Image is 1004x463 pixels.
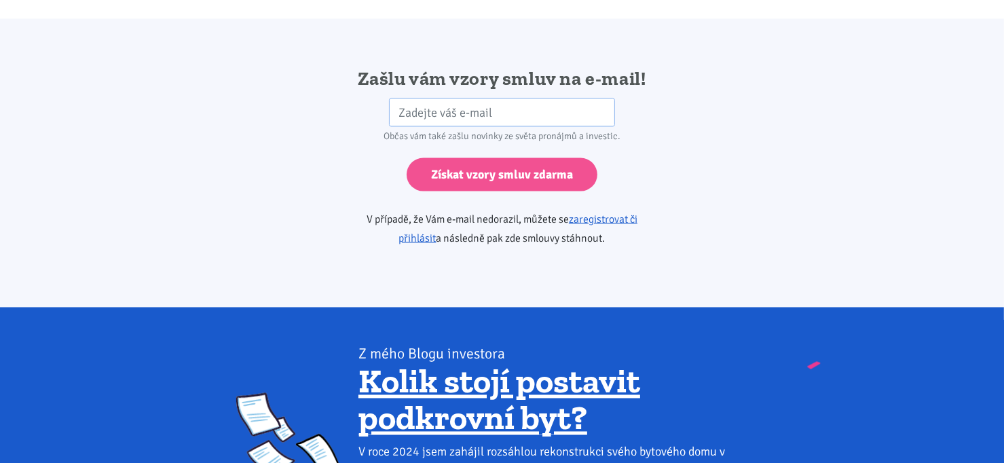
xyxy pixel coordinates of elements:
[358,345,768,364] div: Z mého Blogu investora
[358,361,640,439] a: Kolik stojí postavit podkrovní byt?
[389,98,615,128] input: Zadejte váš e-mail
[328,127,676,146] div: Občas vám také zašlu novinky ze světa pronájmů a investic.
[328,210,676,248] p: V případě, že Vám e-mail nedorazil, můžete se a následně pak zde smlouvy stáhnout.
[328,67,676,91] h2: Zašlu vám vzory smluv na e-mail!
[407,158,597,191] input: Získat vzory smluv zdarma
